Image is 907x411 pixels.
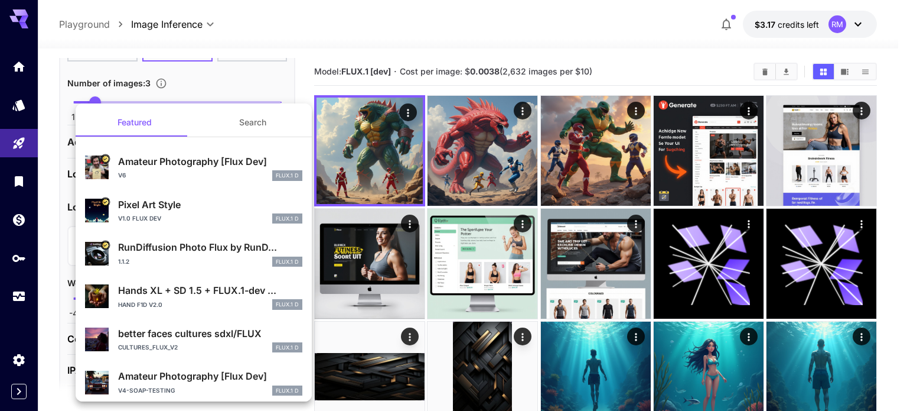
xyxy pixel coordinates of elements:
[276,258,299,266] p: FLUX.1 D
[118,283,302,297] p: Hands XL + SD 1.5 + FLUX.1-dev ...
[85,193,302,229] div: Certified Model – Vetted for best performance and includes a commercial license.Pixel Art Stylev1...
[100,240,110,250] button: Certified Model – Vetted for best performance and includes a commercial license.
[85,322,302,358] div: better faces cultures sdxl/FLUXcultures_flux_v2FLUX.1 D
[85,279,302,315] div: Hands XL + SD 1.5 + FLUX.1-dev ...Hand F1D v2.0FLUX.1 D
[76,108,194,137] button: Featured
[194,108,312,137] button: Search
[118,386,175,395] p: v4-soap-testing
[118,300,162,309] p: Hand F1D v2.0
[118,369,302,383] p: Amateur Photography [Flux Dev]
[85,235,302,271] div: Certified Model – Vetted for best performance and includes a commercial license.RunDiffusion Phot...
[100,154,110,164] button: Certified Model – Vetted for best performance and includes a commercial license.
[848,354,907,411] iframe: Chat Widget
[85,364,302,400] div: Amateur Photography [Flux Dev]v4-soap-testingFLUX.1 D
[276,344,299,352] p: FLUX.1 D
[100,197,110,206] button: Certified Model – Vetted for best performance and includes a commercial license.
[118,326,302,341] p: better faces cultures sdxl/FLUX
[276,387,299,395] p: FLUX.1 D
[85,150,302,186] div: Certified Model – Vetted for best performance and includes a commercial license.Amateur Photograp...
[848,354,907,411] div: Widget de chat
[118,240,302,254] p: RunDiffusion Photo Flux by RunD...
[118,214,161,223] p: v1.0 Flux Dev
[118,154,302,169] p: Amateur Photography [Flux Dev]
[118,343,178,352] p: cultures_flux_v2
[276,171,299,180] p: FLUX.1 D
[118,171,126,180] p: v6
[118,257,129,266] p: 1.1.2
[276,215,299,223] p: FLUX.1 D
[276,300,299,309] p: FLUX.1 D
[118,198,302,212] p: Pixel Art Style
